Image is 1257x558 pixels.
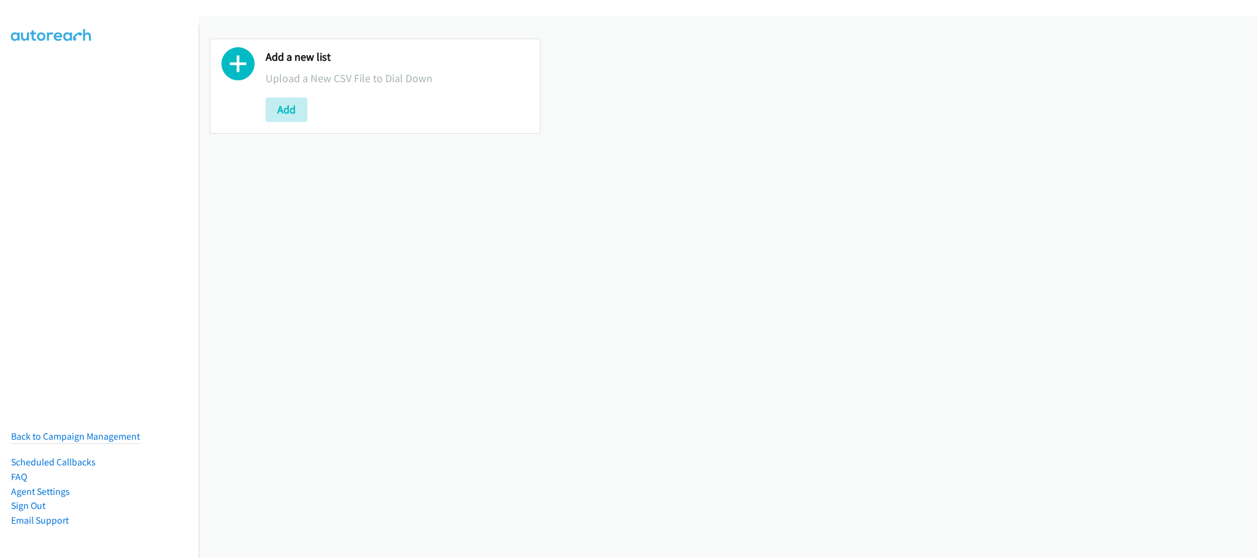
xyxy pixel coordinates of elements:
[1153,505,1248,549] iframe: Checklist
[11,500,45,511] a: Sign Out
[266,97,307,122] button: Add
[11,456,96,468] a: Scheduled Callbacks
[11,486,70,497] a: Agent Settings
[11,514,69,526] a: Email Support
[11,471,27,483] a: FAQ
[266,50,529,64] h2: Add a new list
[266,70,529,86] p: Upload a New CSV File to Dial Down
[1222,230,1257,327] iframe: Resource Center
[11,430,140,442] a: Back to Campaign Management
